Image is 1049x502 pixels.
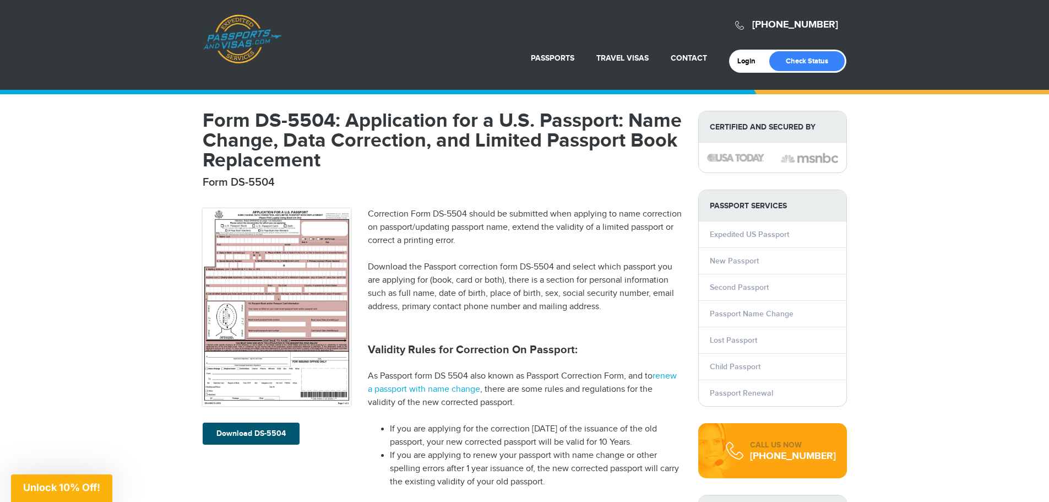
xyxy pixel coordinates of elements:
div: Unlock 10% Off! [11,474,112,502]
a: Travel Visas [596,53,649,63]
a: Passport Name Change [710,309,793,319]
a: Second Passport [710,283,769,292]
img: image description [781,152,838,165]
a: [PHONE_NUMBER] [752,19,838,31]
a: Login [737,57,763,66]
a: Child Passport [710,362,760,371]
p: Correction Form DS-5504 should be submitted when applying to name correction on passport/updating... [368,208,682,247]
img: image description [707,154,764,161]
strong: Validity Rules for Correction On Passport: [368,343,578,357]
span: Unlock 10% Off! [23,482,100,493]
div: CALL US NOW [750,440,836,451]
img: DS-5504 [203,208,351,406]
a: Download DS-5504 [203,423,300,445]
div: [PHONE_NUMBER] [750,451,836,462]
a: Check Status [769,51,845,71]
a: Expedited US Passport [710,230,789,239]
a: Passports & [DOMAIN_NAME] [203,14,281,64]
h2: Form DS-5504 [203,176,682,189]
strong: Certified and Secured by [699,111,846,143]
h1: Form DS-5504: Application for a U.S. Passport: Name Change, Data Correction, and Limited Passport... [203,111,682,170]
a: renew a passport with name change [368,371,677,395]
p: Download the Passport correction form DS-5504 and select which passport you are applying for (boo... [368,261,682,314]
p: As Passport form DS 5504 also known as Passport Correction Form, and to , there are some rules an... [368,370,682,409]
iframe: Customer reviews powered by Trustpilot [368,327,682,338]
a: Passport Renewal [710,388,773,398]
a: Passports [531,53,574,63]
a: New Passport [710,256,759,266]
li: If you are applying for the correction [DATE] of the issuance of the old passport, your new corre... [390,423,682,449]
a: Lost Passport [710,336,757,345]
a: Contact [671,53,707,63]
strong: PASSPORT SERVICES [699,190,846,222]
li: If you are applying to renew your passport with name change or other spelling errors after 1 year... [390,449,682,489]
